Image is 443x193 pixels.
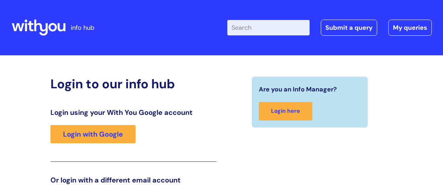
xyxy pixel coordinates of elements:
[227,20,310,35] input: Search
[259,84,337,95] span: Are you an Info Manager?
[50,76,216,91] h2: Login to our info hub
[50,108,216,117] h3: Login using your With You Google account
[321,20,377,36] a: Submit a query
[388,20,432,36] a: My queries
[71,22,94,33] p: info hub
[50,125,136,143] a: Login with Google
[259,102,312,120] a: Login here
[50,176,216,184] h3: Or login with a different email account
